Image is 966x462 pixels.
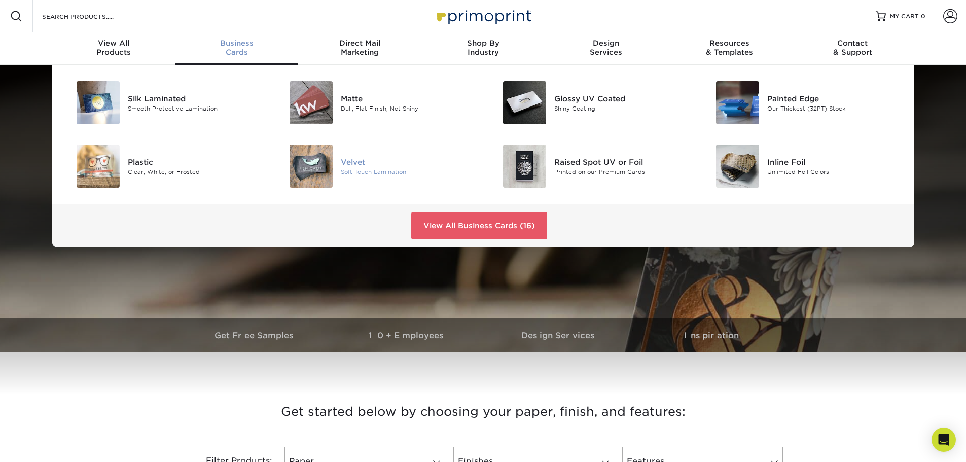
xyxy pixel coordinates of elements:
div: Marketing [298,39,421,57]
a: Shop ByIndustry [421,32,545,65]
div: Clear, White, or Frosted [128,167,262,176]
div: Shiny Coating [554,104,689,113]
a: Matte Business Cards Matte Dull, Flat Finish, Not Shiny [277,77,476,128]
div: Glossy UV Coated [554,93,689,104]
input: SEARCH PRODUCTS..... [41,10,140,22]
span: Shop By [421,39,545,48]
a: Glossy UV Coated Business Cards Glossy UV Coated Shiny Coating [491,77,689,128]
a: Painted Edge Business Cards Painted Edge Our Thickest (32PT) Stock [704,77,902,128]
img: Inline Foil Business Cards [716,145,759,188]
a: Inline Foil Business Cards Inline Foil Unlimited Foil Colors [704,140,902,192]
div: Inline Foil [767,156,902,167]
div: Silk Laminated [128,93,262,104]
div: Products [52,39,175,57]
div: Printed on our Premium Cards [554,167,689,176]
span: Resources [668,39,791,48]
div: Open Intercom Messenger [932,428,956,452]
a: Raised Spot UV or Foil Business Cards Raised Spot UV or Foil Printed on our Premium Cards [491,140,689,192]
span: Business [175,39,298,48]
img: Glossy UV Coated Business Cards [503,81,546,124]
img: Painted Edge Business Cards [716,81,759,124]
a: Velvet Business Cards Velvet Soft Touch Lamination [277,140,476,192]
div: Plastic [128,156,262,167]
span: View All [52,39,175,48]
div: Matte [341,93,475,104]
div: Cards [175,39,298,57]
img: Matte Business Cards [290,81,333,124]
span: 0 [921,13,925,20]
span: Design [545,39,668,48]
a: Contact& Support [791,32,914,65]
div: & Support [791,39,914,57]
h3: Get started below by choosing your paper, finish, and features: [187,389,780,435]
img: Velvet Business Cards [290,145,333,188]
img: Silk Laminated Business Cards [77,81,120,124]
div: Dull, Flat Finish, Not Shiny [341,104,475,113]
img: Primoprint [433,5,534,27]
img: Plastic Business Cards [77,145,120,188]
div: Services [545,39,668,57]
a: Silk Laminated Business Cards Silk Laminated Smooth Protective Lamination [64,77,263,128]
a: View All Business Cards (16) [411,212,547,239]
span: MY CART [890,12,919,21]
div: Unlimited Foil Colors [767,167,902,176]
span: Direct Mail [298,39,421,48]
div: Industry [421,39,545,57]
a: Plastic Business Cards Plastic Clear, White, or Frosted [64,140,263,192]
div: Raised Spot UV or Foil [554,156,689,167]
div: Smooth Protective Lamination [128,104,262,113]
a: Resources& Templates [668,32,791,65]
div: Velvet [341,156,475,167]
div: Soft Touch Lamination [341,167,475,176]
a: DesignServices [545,32,668,65]
span: Contact [791,39,914,48]
img: Raised Spot UV or Foil Business Cards [503,145,546,188]
a: View AllProducts [52,32,175,65]
a: BusinessCards [175,32,298,65]
div: Painted Edge [767,93,902,104]
div: & Templates [668,39,791,57]
div: Our Thickest (32PT) Stock [767,104,902,113]
a: Direct MailMarketing [298,32,421,65]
